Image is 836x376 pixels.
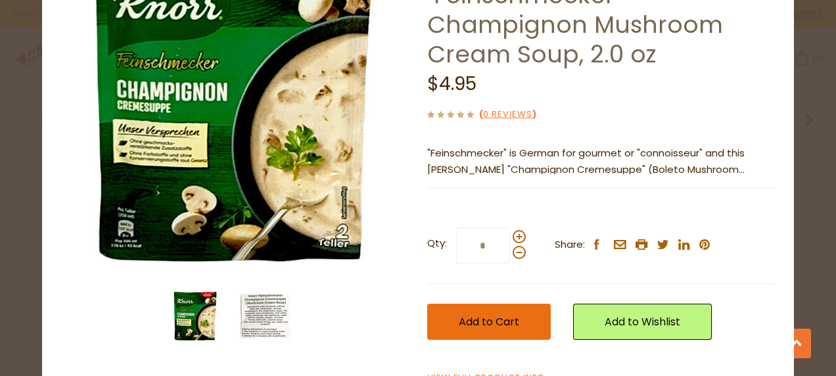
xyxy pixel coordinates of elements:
[427,304,551,340] button: Add to Cart
[169,290,221,342] img: Knorr "Feinschmecker" Champignon Mushroom Cream Soup, 2.0 oz
[555,237,585,253] span: Share:
[479,108,536,120] span: ( )
[483,108,532,122] a: 0 Reviews
[427,145,775,178] p: "Feinschmecker" is German for gourmet or "connoisseur" and this [PERSON_NAME] "Champignon Cremesu...
[239,290,292,342] img: Knorr "Feinschmecker" Champignon Mushroom Cream Soup, 2.0 oz
[456,227,510,264] input: Qty:
[573,304,712,340] a: Add to Wishlist
[427,71,476,97] span: $4.95
[427,235,447,252] strong: Qty:
[459,314,519,329] span: Add to Cart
